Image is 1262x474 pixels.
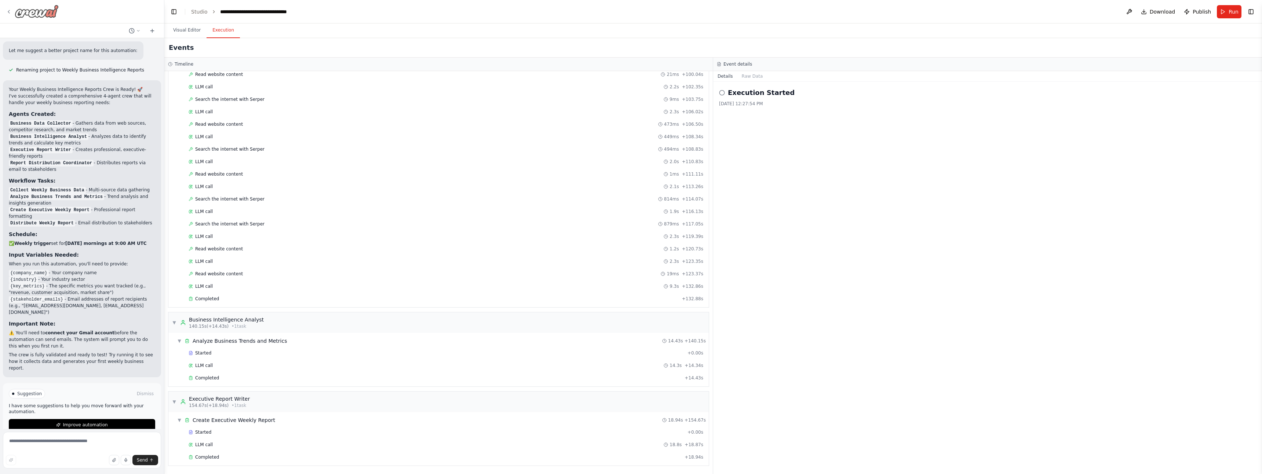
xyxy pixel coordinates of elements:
[687,350,703,356] span: + 0.00s
[14,241,51,246] strong: Weekly trigger
[664,146,679,152] span: 494ms
[685,363,703,368] span: + 14.34s
[682,96,703,102] span: + 103.75s
[195,375,219,381] span: Completed
[189,323,229,329] span: 140.15s (+14.43s)
[682,234,703,239] span: + 119.39s
[16,67,144,73] span: Renaming project to Weekly Business Intelligence Reports
[1193,8,1211,15] span: Publish
[9,120,155,133] li: - Gathers data from web sources, competitor research, and market trends
[195,121,243,127] span: Read website content
[6,455,16,465] button: Improve this prompt
[175,61,193,67] h3: Timeline
[685,375,703,381] span: + 14.43s
[682,271,703,277] span: + 123.37s
[231,403,246,408] span: • 1 task
[17,391,42,397] span: Suggestion
[682,196,703,202] span: + 114.07s
[195,209,213,214] span: LLM call
[9,283,155,296] li: - The specific metrics you want tracked (e.g., "revenue, customer acquisition, market share")
[172,320,176,326] span: ▼
[9,276,155,283] li: - Your industry sector
[685,454,703,460] span: + 18.94s
[713,71,737,81] button: Details
[682,209,703,214] span: + 116.13s
[9,321,55,327] strong: Important Note:
[9,276,38,283] code: {industry}
[685,442,703,448] span: + 18.87s
[9,193,155,206] li: - Trend analysis and insights generation
[682,221,703,227] span: + 117.05s
[9,178,55,184] strong: Workflow Tasks:
[9,261,155,267] p: When you run this automation, you'll need to provide:
[191,8,303,15] nav: breadcrumb
[126,26,143,35] button: Switch to previous chat
[685,417,706,423] span: + 154.67s
[670,283,679,289] span: 9.3s
[682,283,703,289] span: + 132.86s
[682,184,703,190] span: + 113.26s
[109,455,119,465] button: Upload files
[9,220,75,227] code: Distribute Weekly Report
[9,252,79,258] strong: Input Variables Needed:
[670,96,679,102] span: 9ms
[195,221,265,227] span: Search the internet with Serper
[172,399,176,405] span: ▼
[728,88,795,98] h2: Execution Started
[670,442,682,448] span: 18.8s
[137,457,148,463] span: Send
[169,43,194,53] h2: Events
[195,84,213,90] span: LLM call
[9,160,94,166] code: Report Distribution Coordinator
[9,220,155,226] li: - Email distribution to stakeholders
[195,159,213,165] span: LLM call
[45,330,114,335] strong: connect your Gmail account
[670,159,679,165] span: 2.0s
[670,171,679,177] span: 1ms
[1150,8,1175,15] span: Download
[195,442,213,448] span: LLM call
[9,296,65,303] code: {stakeholder_emails}
[9,231,37,237] strong: Schedule:
[191,9,208,15] a: Studio
[195,134,213,140] span: LLM call
[9,187,86,194] code: Collect Weekly Business Data
[687,429,703,435] span: + 0.00s
[135,390,155,397] button: Dismiss
[9,352,155,371] p: The crew is fully validated and ready to test! Try running it to see how it collects data and gen...
[9,240,155,247] p: ✅ set for
[9,111,56,117] strong: Agents Created:
[9,283,46,290] code: {key_metrics}
[682,71,703,77] span: + 100.04s
[682,121,703,127] span: + 106.50s
[1181,5,1214,18] button: Publish
[177,338,182,344] span: ▼
[9,206,155,220] li: - Professional report formatting
[9,194,104,200] code: Analyze Business Trends and Metrics
[668,417,683,423] span: 18.94s
[682,258,703,264] span: + 123.35s
[682,134,703,140] span: + 108.34s
[9,47,138,54] p: Let me suggest a better project name for this automation:
[9,296,155,316] li: - Email addresses of report recipients (e.g., "[EMAIL_ADDRESS][DOMAIN_NAME], [EMAIL_ADDRESS][DOMA...
[9,86,155,93] h2: Your Weekly Business Intelligence Reports Crew is Ready! 🚀
[9,133,88,140] code: Business Intelligence Analyst
[1229,8,1239,15] span: Run
[682,171,703,177] span: + 111.11s
[9,120,73,127] code: Business Data Collector
[664,196,679,202] span: 814ms
[9,133,155,146] li: - Analyzes data to identify trends and calculate key metrics
[668,338,683,344] span: 14.43s
[169,7,179,17] button: Hide left sidebar
[195,283,213,289] span: LLM call
[195,234,213,239] span: LLM call
[132,455,158,465] button: Send
[1138,5,1178,18] button: Download
[664,134,679,140] span: 449ms
[9,419,155,431] button: Improve automation
[195,363,213,368] span: LLM call
[723,61,752,67] h3: Event details
[9,159,155,173] li: - Distributes reports via email to stakeholders
[1217,5,1241,18] button: Run
[670,258,679,264] span: 2.3s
